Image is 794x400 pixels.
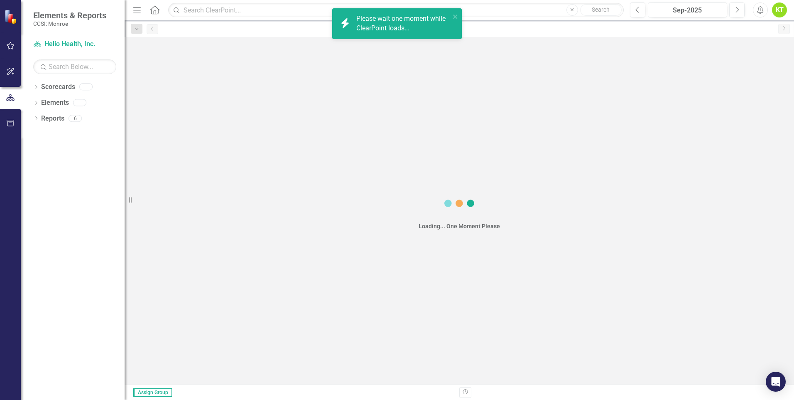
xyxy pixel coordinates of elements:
[41,82,75,92] a: Scorecards
[648,2,727,17] button: Sep-2025
[69,115,82,122] div: 6
[651,5,724,15] div: Sep-2025
[41,98,69,108] a: Elements
[592,6,610,13] span: Search
[133,388,172,397] span: Assign Group
[772,2,787,17] button: KT
[33,10,106,20] span: Elements & Reports
[580,4,622,16] button: Search
[33,20,106,27] small: CCSI: Monroe
[168,3,624,17] input: Search ClearPoint...
[4,10,19,24] img: ClearPoint Strategy
[41,114,64,123] a: Reports
[33,59,116,74] input: Search Below...
[453,12,458,21] button: close
[356,14,450,33] div: Please wait one moment while ClearPoint loads...
[419,222,500,230] div: Loading... One Moment Please
[766,372,786,392] div: Open Intercom Messenger
[33,40,116,49] a: Helio Health, Inc.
